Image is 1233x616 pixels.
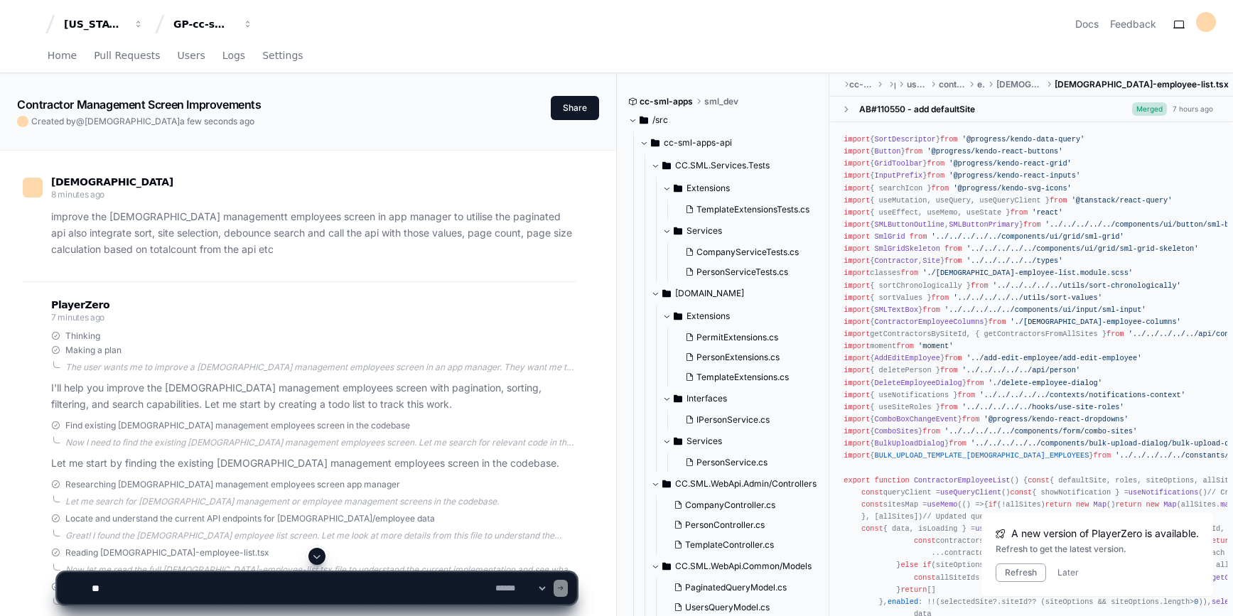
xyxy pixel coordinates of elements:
[844,366,870,374] span: import
[844,256,870,265] span: import
[704,96,738,107] span: sml_dev
[662,475,671,492] svg: Directory
[894,79,895,90] span: pages
[940,403,958,411] span: from
[65,479,400,490] span: Researching [DEMOGRAPHIC_DATA] management employees screen app manager
[262,40,303,72] a: Settings
[844,159,870,168] span: import
[874,171,922,180] span: InputPrefix
[668,535,822,555] button: TemplateController.cs
[674,433,682,450] svg: Directory
[17,97,262,112] app-text-character-animate: Contractor Management Screen Improvements
[989,318,1006,326] span: from
[64,17,125,31] div: [US_STATE] Pacific
[844,427,870,436] span: import
[914,536,936,545] span: const
[844,220,870,229] span: import
[975,524,1010,533] span: useQuery
[628,109,819,131] button: /src
[696,457,768,468] span: PersonService.cs
[844,293,870,302] span: import
[844,147,870,156] span: import
[551,96,599,120] button: Share
[662,220,831,242] button: Services
[662,157,671,174] svg: Directory
[1045,500,1072,509] span: return
[922,427,940,436] span: from
[168,11,259,37] button: GP-cc-sml-apps
[48,51,77,60] span: Home
[65,530,576,541] div: Great! I found the [DEMOGRAPHIC_DATA] employee list screen. Let me look at more details from this...
[944,306,1146,314] span: '../../../../../components/ui/input/sml-input'
[679,242,822,262] button: CompanyServiceTests.cs
[1146,500,1159,509] span: new
[696,372,789,383] span: TemplateExtensions.cs
[65,345,122,356] span: Making a plan
[844,379,870,387] span: import
[939,79,966,90] span: contractor-management
[262,51,303,60] span: Settings
[844,281,870,290] span: import
[675,160,770,171] span: CC.SML.Services.Tests
[662,387,831,410] button: Interfaces
[65,420,410,431] span: Find existing [DEMOGRAPHIC_DATA] management employees screen in the codebase
[874,427,918,436] span: ComboSites
[874,354,939,362] span: AddEditEmployee
[940,366,958,374] span: from
[640,112,648,129] svg: Directory
[687,310,730,322] span: Extensions
[1057,567,1079,578] button: Later
[687,183,730,194] span: Extensions
[874,476,909,485] span: function
[640,131,831,154] button: cc-sml-apps-api
[1028,476,1050,485] span: const
[1076,500,1089,509] span: new
[967,244,1199,253] span: '../../../../../components/ui/grid/sml-grid-skeleton'
[844,171,870,180] span: import
[844,451,870,460] span: import
[51,455,576,472] p: Let me start by finding the existing [DEMOGRAPHIC_DATA] management employees screen in the codebase.
[65,547,269,558] span: Reading [DEMOGRAPHIC_DATA]-employee-list.tsx
[662,305,831,328] button: Extensions
[996,79,1043,90] span: [DEMOGRAPHIC_DATA]-employee-list
[1220,500,1233,509] span: map
[949,439,967,448] span: from
[962,366,1080,374] span: '../../../../../api/person'
[685,519,765,531] span: PersonController.cs
[844,196,870,205] span: import
[918,342,953,350] span: 'moment'
[949,159,1072,168] span: '@progress/kendo-react-grid'
[662,430,831,453] button: Services
[953,184,1071,193] span: '@progress/kendo-svg-icons'
[696,204,809,215] span: TemplateExtensionsTests.cs
[874,244,939,253] span: SmlGridSkeleton
[65,437,576,448] div: Now I need to find the existing [DEMOGRAPHIC_DATA] management employees screen. Let me search for...
[679,328,822,347] button: PermitExtensions.cs
[222,51,245,60] span: Logs
[844,244,870,253] span: import
[962,500,984,509] span: () =>
[76,116,85,126] span: @
[674,180,682,197] svg: Directory
[874,451,1089,460] span: BULK_UPLOAD_TEMPLATE_[DEMOGRAPHIC_DATA]_EMPLOYEES
[984,415,1129,423] span: '@progress/kendo-react-dropdowns'
[662,177,831,200] button: Extensions
[922,306,940,314] span: from
[914,476,1011,485] span: ContractorEmployeeList
[844,184,870,193] span: import
[640,96,693,107] span: cc-sml-apps
[687,436,722,447] span: Services
[51,312,104,323] span: 7 minutes ago
[844,232,870,241] span: import
[679,410,822,430] button: IPersonService.cs
[874,306,918,314] span: SMLTextBox
[927,147,1062,156] span: '@progress/kendo-react-buttons'
[58,11,149,37] button: [US_STATE] Pacific
[65,513,435,524] span: Locate and understand the current API endpoints for [DEMOGRAPHIC_DATA]/employee data
[922,256,940,265] span: Site
[874,135,935,144] span: SortDescriptor
[844,476,870,485] span: export
[696,247,799,258] span: CompanyServiceTests.cs
[958,391,976,399] span: from
[861,500,883,509] span: const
